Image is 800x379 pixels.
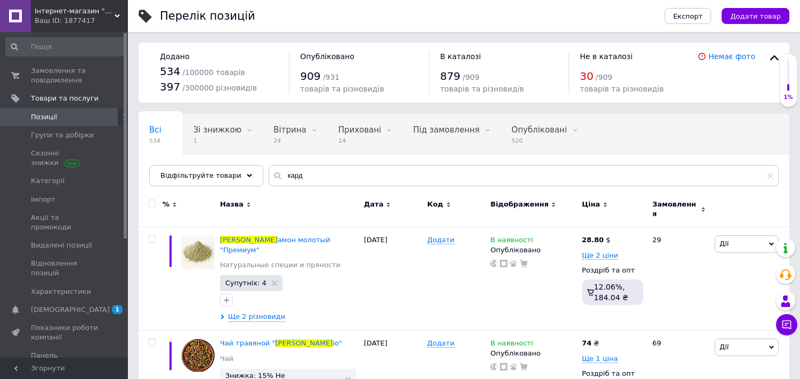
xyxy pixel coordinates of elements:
span: Під замовлення [413,125,480,135]
span: 1 [149,166,155,175]
div: $ [582,235,611,245]
span: / 100000 товарів [182,68,245,77]
img: Чай травяной "Кардіо" [181,339,215,372]
span: Імпорт [31,195,55,204]
span: Дата [364,200,384,209]
span: Показники роботи компанії [31,323,99,342]
span: Код [427,200,443,209]
span: Категорії [31,176,64,186]
span: [PERSON_NAME] [220,236,278,244]
span: Інтернет-магазин "Пряний світ" [35,6,115,16]
img: Кардамон молотый "Премиум" [181,235,215,269]
span: Ще 2 різновиди [228,312,286,322]
span: / 931 [323,73,340,81]
span: іо" [333,339,342,347]
span: 909 [300,70,320,83]
a: Натуральные специи и пряности [220,260,341,270]
div: 1% [780,94,797,101]
span: Панель управління [31,351,99,370]
div: ₴ [582,339,599,348]
span: 14 [338,137,382,145]
span: 534 [160,65,180,78]
span: 397 [160,80,180,93]
span: Замовлення [652,200,698,219]
span: Сезонні знижки [31,149,99,168]
a: [PERSON_NAME]амон молотый "Премиум" [220,236,330,253]
span: 30 [580,70,593,83]
span: амон молотый "Премиум" [220,236,330,253]
span: Додати [427,339,455,348]
span: 879 [440,70,460,83]
span: Дії [720,240,729,248]
span: Позиції [31,112,57,122]
span: Чай травяной " [220,339,276,347]
span: Акції та промокоди [31,213,99,232]
span: В каталозі [440,52,481,61]
span: Всі [149,125,161,135]
input: Пошук [5,37,126,56]
span: Ще 2 ціни [582,251,618,260]
span: Відфільтруйте товари [160,171,241,179]
div: Опубліковано [490,349,576,358]
span: Видалені позиції [31,241,92,250]
span: Замовлення та повідомлення [31,66,99,85]
span: Опубліковані [512,125,567,135]
a: Немає фото [708,52,755,61]
span: В наявності [490,339,533,350]
a: Чай [220,354,233,364]
span: / 909 [596,73,612,81]
div: Опубліковано [490,245,576,255]
span: 520 [512,137,567,145]
span: Характеристики [31,287,91,296]
b: 28.80 [582,236,604,244]
span: Експорт [673,12,703,20]
span: 1 [193,137,241,145]
span: Ціна [582,200,600,209]
span: Дії [720,343,729,351]
span: Назва [220,200,244,209]
div: Роздріб та опт [582,369,643,378]
b: 74 [582,339,592,347]
div: 29 [646,227,712,331]
span: Товари та послуги [31,94,99,103]
span: [DEMOGRAPHIC_DATA] [31,305,110,315]
span: Зі знижкою [193,125,241,135]
div: Ваш ID: 1877417 [35,16,128,26]
span: Приховані [338,125,382,135]
span: Вітрина [273,125,306,135]
span: 24 [273,137,306,145]
span: [PERSON_NAME] [275,339,333,347]
button: Експорт [665,8,712,24]
span: В наявності [490,236,533,247]
span: Відновлення позицій [31,259,99,278]
span: Опубліковано [300,52,354,61]
span: Групи та добірки [31,130,94,140]
span: Відображення [490,200,548,209]
input: Пошук по назві позиції, артикулу і пошуковим запитам [269,165,779,186]
span: 534 [149,137,161,145]
span: Додати [427,236,455,244]
span: товарів та різновидів [300,85,384,93]
div: Перелік позицій [160,11,255,22]
span: Додано [160,52,189,61]
div: [DATE] [361,227,425,331]
span: Додати товар [730,12,781,20]
span: Ще 1 ціна [582,355,618,363]
span: товарів та різновидів [440,85,524,93]
span: / 300000 різновидів [182,84,257,92]
div: Роздріб та опт [582,266,643,275]
button: Додати товар [722,8,789,24]
span: 1 [112,305,123,314]
span: товарів та різновидів [580,85,664,93]
a: Чай травяной "[PERSON_NAME]іо" [220,339,342,347]
button: Чат з покупцем [776,314,797,335]
span: % [163,200,169,209]
span: / 909 [463,73,479,81]
span: Супутніх: 4 [225,279,266,286]
span: 12.06%, 184.04 ₴ [594,283,628,302]
span: Не в каталозі [580,52,633,61]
